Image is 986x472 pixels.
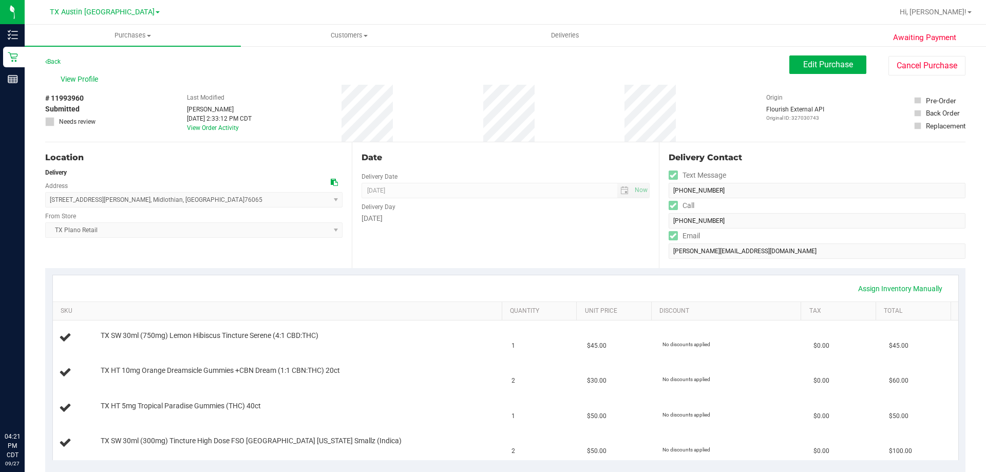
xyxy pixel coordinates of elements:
span: $0.00 [813,341,829,351]
label: Last Modified [187,93,224,102]
inline-svg: Retail [8,52,18,62]
a: Assign Inventory Manually [851,280,949,297]
a: Quantity [510,307,573,315]
a: Total [884,307,946,315]
span: $45.00 [587,341,606,351]
span: $50.00 [889,411,908,421]
div: [DATE] [362,213,649,224]
span: 2 [511,376,515,386]
a: Discount [659,307,797,315]
span: $60.00 [889,376,908,386]
span: Submitted [45,104,80,115]
span: TX SW 30ml (300mg) Tincture High Dose FSO [GEOGRAPHIC_DATA] [US_STATE] Smallz (Indica) [101,436,402,446]
label: Address [45,181,68,191]
span: 1 [511,341,515,351]
a: Back [45,58,61,65]
span: $0.00 [813,446,829,456]
input: Format: (999) 999-9999 [669,183,965,198]
label: Delivery Date [362,172,397,181]
div: Location [45,152,343,164]
div: Back Order [926,108,960,118]
span: 2 [511,446,515,456]
span: No discounts applied [662,342,710,347]
span: TX HT 5mg Tropical Paradise Gummies (THC) 40ct [101,401,261,411]
span: $100.00 [889,446,912,456]
label: Origin [766,93,783,102]
div: Replacement [926,121,965,131]
span: # 11993960 [45,93,84,104]
div: Delivery Contact [669,152,965,164]
span: No discounts applied [662,447,710,452]
div: Pre-Order [926,96,956,106]
span: TX HT 10mg Orange Dreamsicle Gummies +CBN Dream (1:1 CBN:THC) 20ct [101,366,340,375]
span: $45.00 [889,341,908,351]
inline-svg: Reports [8,74,18,84]
span: No discounts applied [662,412,710,418]
label: Text Message [669,168,726,183]
span: 1 [511,411,515,421]
label: Call [669,198,694,213]
span: $30.00 [587,376,606,386]
span: Edit Purchase [803,60,853,69]
p: 04:21 PM CDT [5,432,20,460]
span: Awaiting Payment [893,32,956,44]
inline-svg: Inventory [8,30,18,40]
span: Deliveries [537,31,593,40]
a: SKU [61,307,498,315]
button: Cancel Purchase [888,56,965,75]
a: Deliveries [457,25,673,46]
div: Date [362,152,649,164]
div: Copy address to clipboard [331,177,338,188]
button: Edit Purchase [789,55,866,74]
a: Tax [809,307,872,315]
span: No discounts applied [662,376,710,382]
div: Flourish External API [766,105,824,122]
span: TX SW 30ml (750mg) Lemon Hibiscus Tincture Serene (4:1 CBD:THC) [101,331,318,341]
div: [PERSON_NAME] [187,105,252,114]
span: $0.00 [813,411,829,421]
span: Hi, [PERSON_NAME]! [900,8,966,16]
a: Purchases [25,25,241,46]
p: Original ID: 327030743 [766,114,824,122]
a: View Order Activity [187,124,239,131]
div: [DATE] 2:33:12 PM CDT [187,114,252,123]
span: Needs review [59,117,96,126]
a: Customers [241,25,457,46]
span: $50.00 [587,446,606,456]
label: Email [669,229,700,243]
strong: Delivery [45,169,67,176]
span: $50.00 [587,411,606,421]
iframe: Resource center unread badge [30,388,43,401]
span: View Profile [61,74,102,85]
span: $0.00 [813,376,829,386]
span: Customers [241,31,457,40]
span: Purchases [25,31,241,40]
label: Delivery Day [362,202,395,212]
p: 09/27 [5,460,20,467]
iframe: Resource center [10,390,41,421]
span: TX Austin [GEOGRAPHIC_DATA] [50,8,155,16]
input: Format: (999) 999-9999 [669,213,965,229]
a: Unit Price [585,307,648,315]
label: From Store [45,212,76,221]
